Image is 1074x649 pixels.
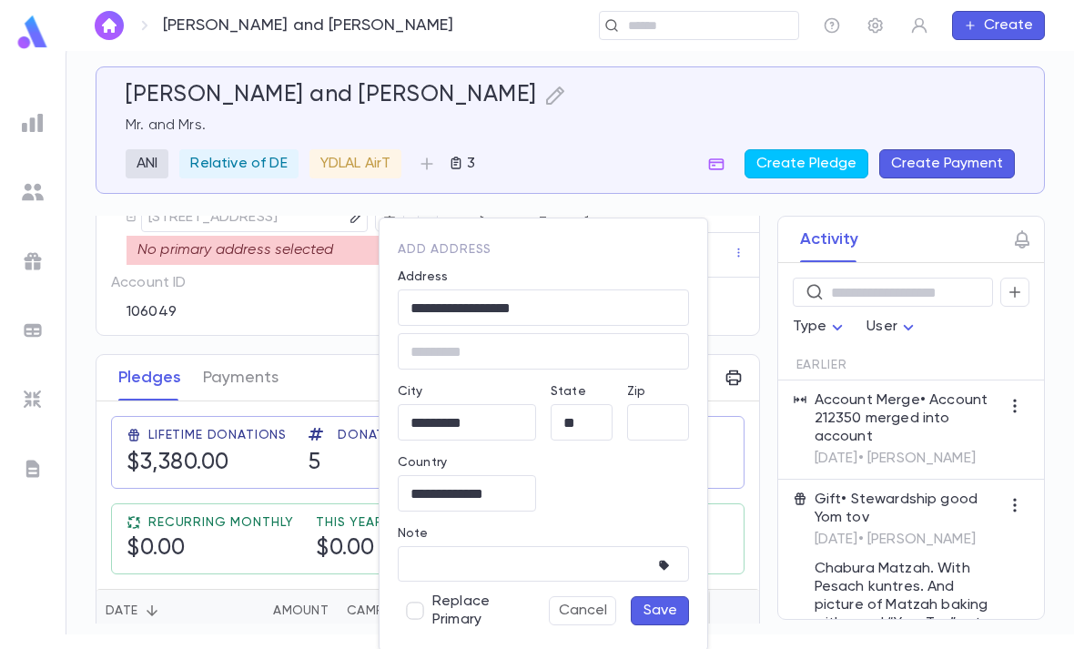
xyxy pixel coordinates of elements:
label: State [551,384,586,399]
label: Note [398,526,429,541]
label: Country [398,455,447,470]
label: Address [398,269,448,284]
span: Replace Primary [432,593,523,629]
button: Save [631,596,689,625]
label: Zip [627,384,645,399]
label: City [398,384,423,399]
button: Cancel [549,596,616,625]
span: add address [398,243,491,256]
